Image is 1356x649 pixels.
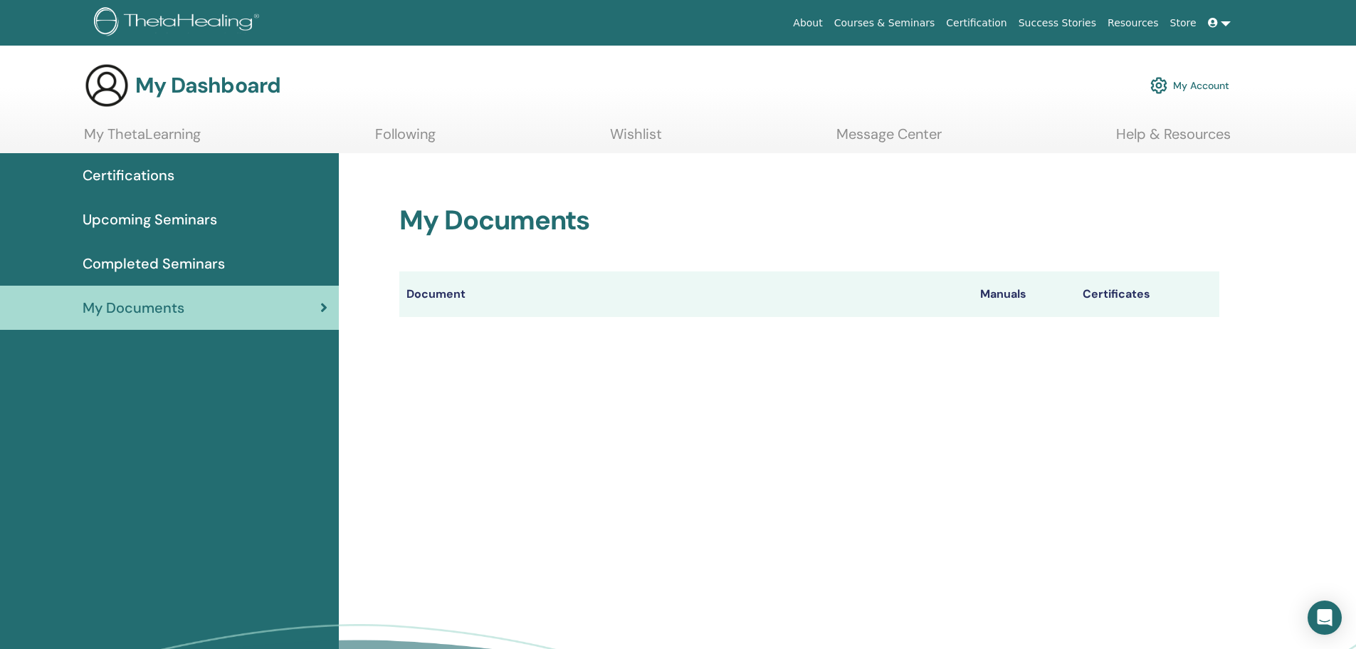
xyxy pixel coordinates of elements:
a: Courses & Seminars [829,10,941,36]
img: logo.png [94,7,264,39]
a: Following [375,125,436,153]
a: Certification [940,10,1012,36]
th: Certificates [1076,271,1219,317]
a: My ThetaLearning [84,125,201,153]
a: Help & Resources [1116,125,1231,153]
a: About [787,10,828,36]
span: My Documents [83,297,184,318]
a: Store [1165,10,1202,36]
th: Document [399,271,973,317]
img: generic-user-icon.jpg [84,63,130,108]
h3: My Dashboard [135,73,280,98]
th: Manuals [973,271,1076,317]
div: Open Intercom Messenger [1308,601,1342,635]
a: Resources [1102,10,1165,36]
h2: My Documents [399,204,1219,237]
img: cog.svg [1150,73,1167,98]
a: My Account [1150,70,1229,101]
a: Wishlist [610,125,662,153]
span: Completed Seminars [83,253,225,274]
span: Certifications [83,165,174,186]
a: Message Center [836,125,942,153]
a: Success Stories [1013,10,1102,36]
span: Upcoming Seminars [83,209,217,230]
